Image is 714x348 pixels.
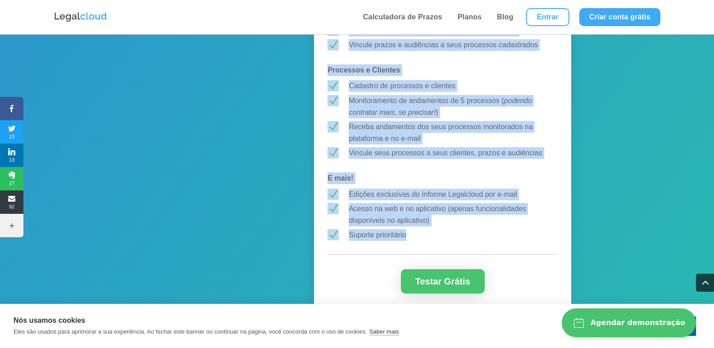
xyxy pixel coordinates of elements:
span: N [327,147,339,158]
p: Vincule seus processos a seus clientes, prazos e audiências [349,147,558,159]
span: N [327,229,339,240]
span: N [327,121,339,132]
span: N [327,95,339,106]
p: Monitoramento de andamentos de 5 processos ( ) [349,95,558,118]
strong: Nós usamos cookies [14,316,85,324]
strong: Processos e Clientes [327,66,400,74]
a: Saber mais [369,328,399,335]
span: N [327,189,339,200]
a: Criar conta grátis [579,8,660,26]
a: Entrar [526,8,569,26]
p: Suporte prioritário [349,229,558,241]
em: podendo contratar mais, se precisar! [349,97,532,116]
p: Edições exclusivas do Informe Legalcloud por e-mail [349,189,558,200]
span: N [327,39,339,50]
p: Acesso na web e no aplicativo (apenas funcionalidades disponíveis no aplicativo) [349,203,558,226]
strong: E mais! [327,174,353,182]
span: N [327,80,339,91]
a: Testar Grátis [401,269,485,294]
p: Vincule prazos e audiências a seus processos cadastrados [349,39,558,51]
img: Logo da Legalcloud [54,11,108,23]
p: Eles são usados para aprimorar a sua experiência. Ao fechar este banner ou continuar na página, v... [14,328,367,335]
span: N [327,203,339,214]
p: Cadastro de processos e clientes [349,80,558,92]
p: Receba andamentos dos seus processos monitorados na plataforma e no e-mail [349,121,558,144]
